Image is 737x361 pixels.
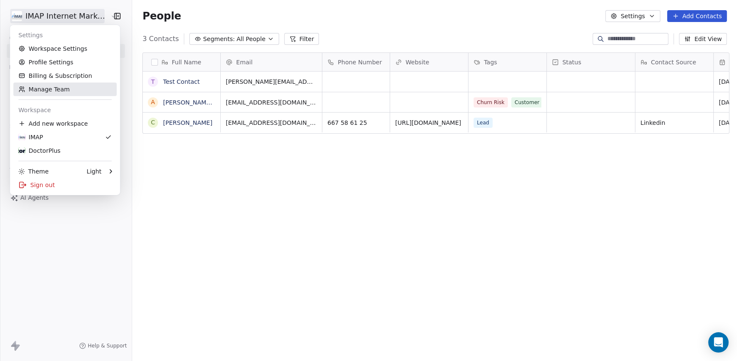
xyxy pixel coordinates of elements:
div: IMAP [19,133,43,141]
a: Billing & Subscription [14,69,117,83]
a: Profile Settings [14,55,117,69]
div: Theme [19,167,49,176]
div: Workspace [14,103,117,117]
div: Settings [14,28,117,42]
div: Sign out [14,178,117,192]
img: logo-Doctor-Plus.jpg [19,147,25,154]
div: DoctorPlus [19,146,61,155]
div: Light [87,167,102,176]
div: Add new workspace [14,117,117,130]
a: Manage Team [14,83,117,96]
a: Workspace Settings [14,42,117,55]
img: IMAP_Logo_ok.jpg [19,134,25,141]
